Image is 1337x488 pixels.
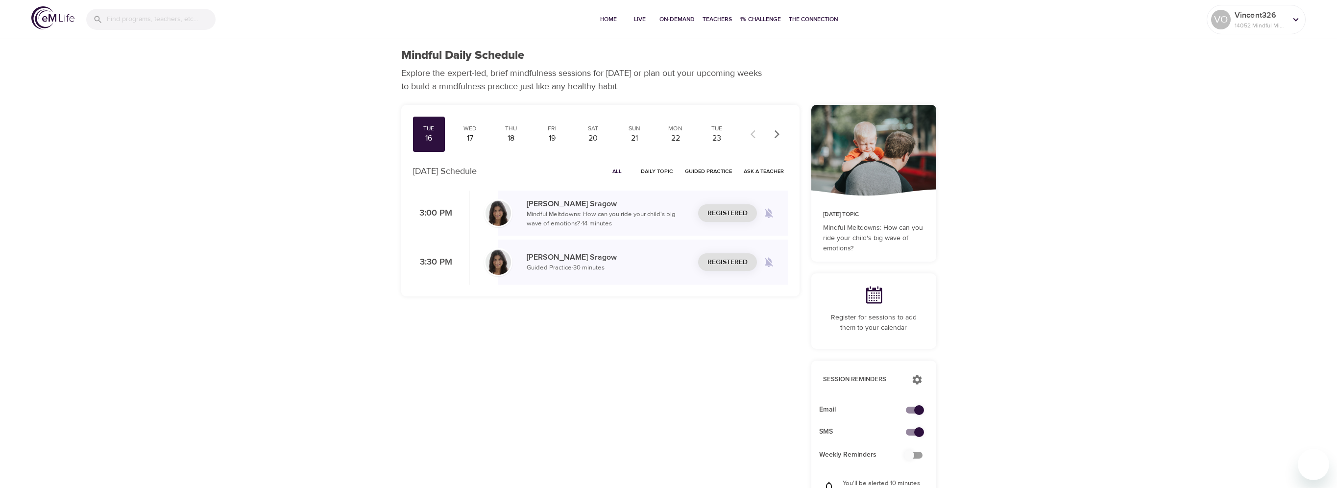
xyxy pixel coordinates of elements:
span: Home [597,14,620,24]
button: Registered [698,204,757,222]
span: Live [628,14,652,24]
img: Lara_Sragow-min.jpg [486,200,511,226]
img: logo [31,6,74,29]
span: All [606,167,629,176]
div: 22 [663,133,688,144]
button: All [602,164,633,179]
div: 19 [540,133,564,144]
span: Weekly Reminders [819,450,913,460]
button: Daily Topic [637,164,677,179]
div: Tue [417,124,441,133]
p: Explore the expert-led, brief mindfulness sessions for [DATE] or plan out your upcoming weeks to ... [401,67,769,93]
p: Session Reminders [823,375,902,385]
p: 14052 Mindful Minutes [1235,21,1287,30]
span: On-Demand [659,14,695,24]
div: 16 [417,133,441,144]
div: 17 [458,133,482,144]
div: 21 [622,133,647,144]
span: Ask a Teacher [744,167,784,176]
div: 23 [705,133,729,144]
p: 3:30 PM [413,256,452,269]
p: [PERSON_NAME] Sragow [527,251,690,263]
div: 18 [499,133,523,144]
p: 3:00 PM [413,207,452,220]
span: SMS [819,427,913,437]
p: Mindful Meltdowns: How can you ride your child's big wave of emotions? · 14 minutes [527,210,690,229]
div: VO [1211,10,1231,29]
span: 1% Challenge [740,14,781,24]
p: [PERSON_NAME] Sragow [527,198,690,210]
div: Sat [581,124,606,133]
p: Guided Practice · 30 minutes [527,263,690,273]
div: Fri [540,124,564,133]
div: Tue [705,124,729,133]
p: Mindful Meltdowns: How can you ride your child's big wave of emotions? [823,223,924,254]
iframe: Button to launch messaging window [1298,449,1329,480]
span: Remind me when a class goes live every Tuesday at 3:30 PM [757,250,780,274]
p: Vincent326 [1235,9,1287,21]
span: Daily Topic [641,167,673,176]
button: Ask a Teacher [740,164,788,179]
span: Teachers [703,14,732,24]
span: Registered [707,256,748,268]
div: 20 [581,133,606,144]
h1: Mindful Daily Schedule [401,49,524,63]
div: Wed [458,124,482,133]
span: Remind me when a class goes live every Tuesday at 3:00 PM [757,201,780,225]
p: [DATE] Schedule [413,165,477,178]
button: Registered [698,253,757,271]
div: Thu [499,124,523,133]
span: Guided Practice [685,167,732,176]
p: [DATE] Topic [823,210,924,219]
img: Lara_Sragow-min.jpg [486,249,511,275]
div: Mon [663,124,688,133]
span: Email [819,405,913,415]
input: Find programs, teachers, etc... [107,9,216,30]
span: Registered [707,207,748,220]
button: Guided Practice [681,164,736,179]
p: Register for sessions to add them to your calendar [823,313,924,333]
div: Sun [622,124,647,133]
span: The Connection [789,14,838,24]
